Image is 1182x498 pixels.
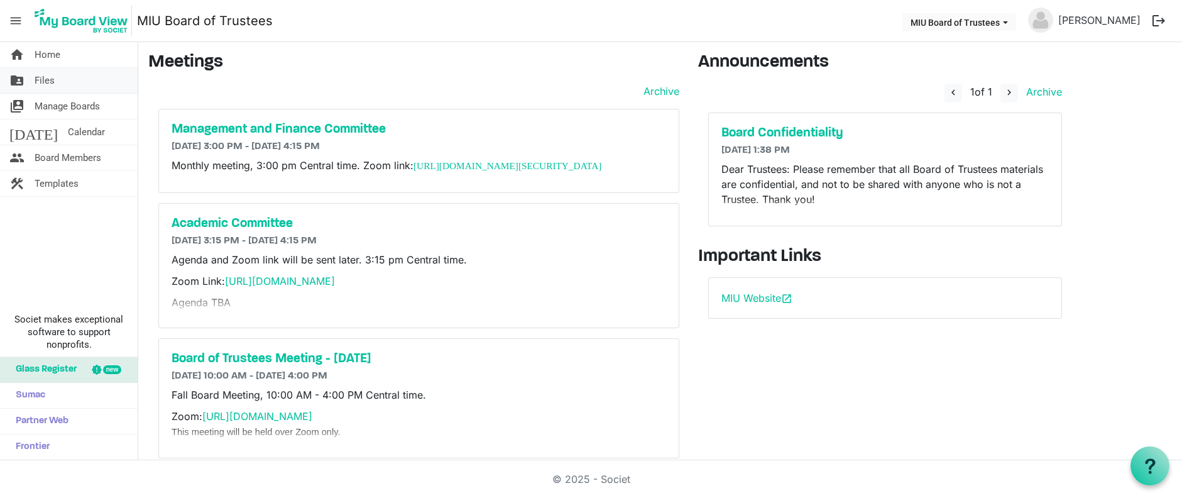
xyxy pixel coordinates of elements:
a: MIU Board of Trustees [137,8,273,33]
span: switch_account [9,94,25,119]
span: navigate_next [1004,87,1015,98]
span: Calendar [68,119,105,145]
a: Archive [1021,86,1062,98]
span: navigate_before [948,87,959,98]
span: folder_shared [9,68,25,93]
span: open_in_new [781,293,792,304]
span: Zoom Link: [172,275,335,287]
h6: [DATE] 10:00 AM - [DATE] 4:00 PM [172,370,666,382]
p: Dear Trustees: Please remember that all Board of Trustees materials are confidential, and not to ... [721,162,1049,207]
span: Home [35,42,60,67]
a: [URL][DOMAIN_NAME] [225,275,335,287]
img: My Board View Logo [31,5,132,36]
p: Fall Board Meeting, 10:00 AM - 4:00 PM Central time. [172,387,666,402]
span: [DATE] [9,119,58,145]
span: Agenda TBA [172,296,231,309]
span: people [9,145,25,170]
a: My Board View Logo [31,5,137,36]
img: no-profile-picture.svg [1028,8,1053,33]
span: Templates [35,171,79,196]
a: Board Confidentiality [721,126,1049,141]
p: Zoom: [172,409,666,439]
span: Glass Register [9,357,77,382]
span: Partner Web [9,409,68,434]
button: logout [1146,8,1172,34]
span: home [9,42,25,67]
a: © 2025 - Societ [552,473,630,485]
span: Societ makes exceptional software to support nonprofits. [6,313,132,351]
h6: [DATE] 3:00 PM - [DATE] 4:15 PM [172,141,666,153]
a: [URL][DOMAIN_NAME] [202,410,312,423]
a: Archive [638,84,679,99]
button: navigate_before [944,84,962,102]
a: Academic Committee [172,216,666,231]
span: Files [35,68,55,93]
span: Frontier [9,434,50,460]
span: Board Members [35,145,101,170]
a: MIU Websiteopen_in_new [721,292,792,304]
h3: Important Links [698,246,1072,268]
h3: Announcements [698,52,1072,74]
span: construction [9,171,25,196]
p: Agenda and Zoom link will be sent later. 3:15 pm Central time. [172,252,666,267]
p: Monthly meeting, 3:00 pm Central time. Zoom link: [172,158,666,174]
span: Sumac [9,383,45,408]
span: 1 [970,86,975,98]
span: menu [4,9,28,33]
span: This meeting will be held over Zoom only. [172,427,341,437]
span: [DATE] 1:38 PM [721,145,790,155]
a: Management and Finance Committee [172,122,666,137]
button: navigate_next [1000,84,1018,102]
button: MIU Board of Trustees dropdownbutton [902,13,1016,31]
h3: Meetings [148,52,679,74]
a: Board of Trustees Meeting - [DATE] [172,351,666,367]
h6: [DATE] 3:15 PM - [DATE] 4:15 PM [172,235,666,247]
a: [PERSON_NAME] [1053,8,1146,33]
span: Manage Boards [35,94,100,119]
div: new [103,365,121,374]
a: [URL][DOMAIN_NAME][SECURITY_DATA] [413,160,601,171]
span: of 1 [970,86,992,98]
